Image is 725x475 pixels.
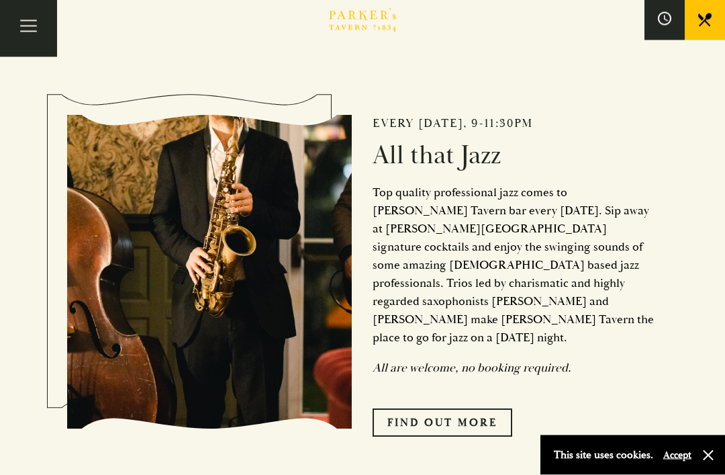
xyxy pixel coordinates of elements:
p: This site uses cookies. [554,445,653,465]
p: Top quality professional jazz comes to [PERSON_NAME] Tavern bar every [DATE]. Sip away at [PERSON... [373,184,658,347]
h2: All that Jazz [373,141,658,172]
h2: Every [DATE], 9-11:30pm [373,117,658,132]
button: Accept [663,449,691,462]
button: Close and accept [702,449,715,462]
a: Find Out More [373,409,512,437]
em: All are welcome, no booking required. [373,361,571,376]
